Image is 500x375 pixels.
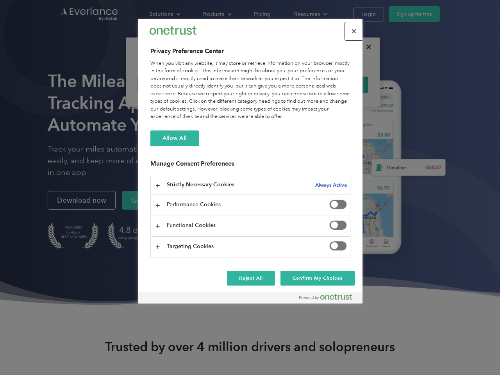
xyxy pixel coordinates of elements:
[280,271,354,286] button: Confirm My Choices
[150,130,199,146] button: Allow All
[299,294,359,304] a: Powered by OneTrust Opens in a new Tab
[345,23,362,40] button: Close
[150,60,350,121] div: When you visit any website, it may store or retrieve information on your browser, mostly in the f...
[150,26,196,34] img: Everlance
[150,23,196,38] div: Everlance
[227,271,275,286] button: Reject All
[150,160,350,172] h3: Manage Consent Preferences
[150,46,350,56] h2: Privacy Preference Center
[299,294,352,300] img: Powered by OneTrust Opens in a new Tab
[138,19,362,304] div: Preference center
[138,19,362,304] div: Privacy Preference Center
